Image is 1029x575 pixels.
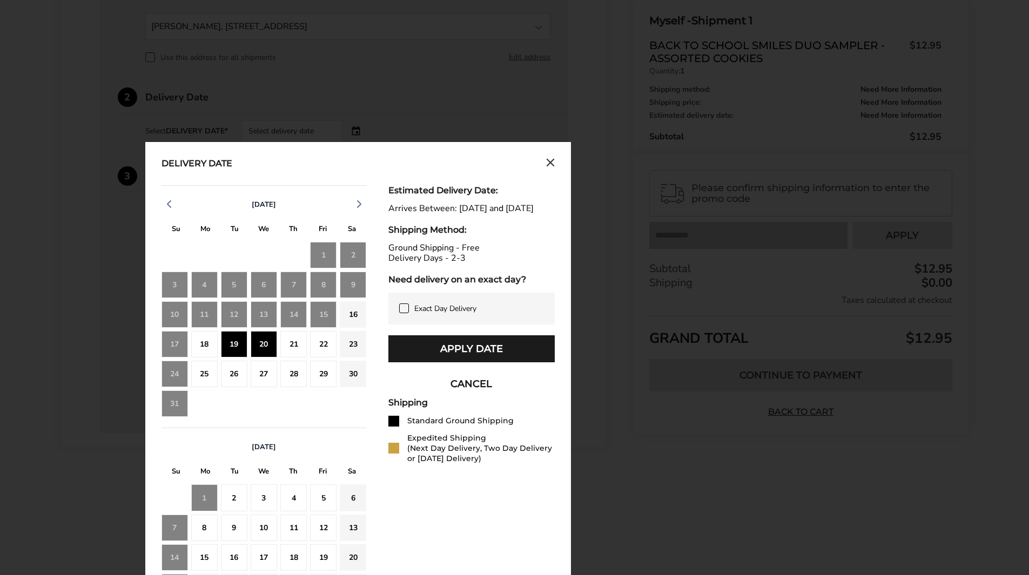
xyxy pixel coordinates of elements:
[546,158,555,170] button: Close calendar
[162,222,191,239] div: S
[388,185,555,195] div: Estimated Delivery Date:
[388,397,555,408] div: Shipping
[279,464,308,481] div: T
[388,370,555,397] button: CANCEL
[249,222,278,239] div: W
[337,222,366,239] div: S
[388,335,555,362] button: Apply Date
[388,204,555,214] div: Arrives Between: [DATE] and [DATE]
[162,158,232,170] div: Delivery Date
[407,433,555,464] div: Expedited Shipping (Next Day Delivery, Two Day Delivery or [DATE] Delivery)
[308,464,337,481] div: F
[247,200,280,209] button: [DATE]
[388,225,555,235] div: Shipping Method:
[337,464,366,481] div: S
[414,303,476,314] span: Exact Day Delivery
[249,464,278,481] div: W
[407,416,514,426] div: Standard Ground Shipping
[252,442,276,452] span: [DATE]
[252,200,276,209] span: [DATE]
[247,442,280,452] button: [DATE]
[191,222,220,239] div: M
[162,464,191,481] div: S
[308,222,337,239] div: F
[220,464,249,481] div: T
[220,222,249,239] div: T
[388,243,555,263] div: Ground Shipping - Free Delivery Days - 2-3
[279,222,308,239] div: T
[388,274,555,285] div: Need delivery on an exact day?
[191,464,220,481] div: M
